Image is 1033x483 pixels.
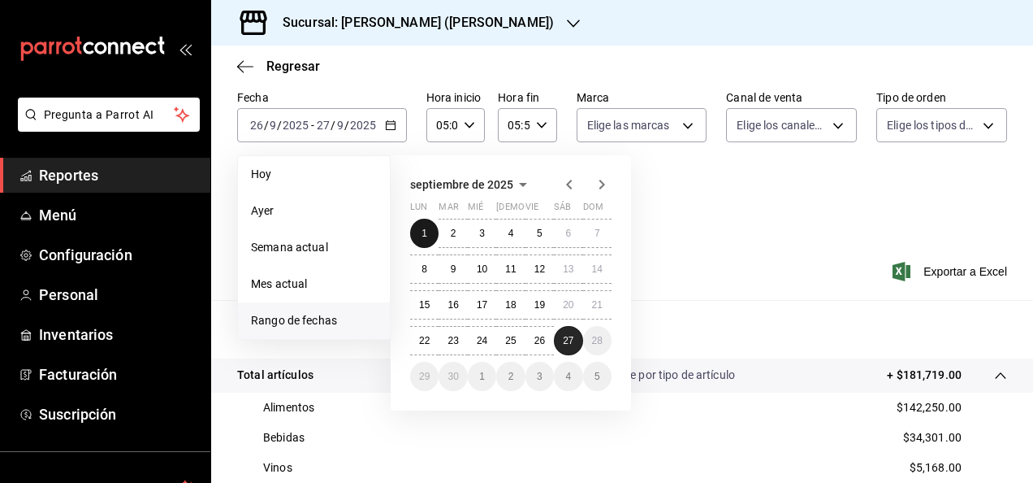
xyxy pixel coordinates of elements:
span: Rango de fechas [251,312,377,329]
abbr: 5 de septiembre de 2025 [537,228,542,239]
span: Pregunta a Parrot AI [44,107,175,124]
button: Regresar [237,59,320,74]
button: 28 de septiembre de 2025 [583,326,612,355]
abbr: 20 de septiembre de 2025 [563,299,573,311]
button: 27 de septiembre de 2025 [554,326,582,355]
button: 9 de septiembre de 2025 [439,255,467,284]
abbr: 16 de septiembre de 2025 [447,299,458,311]
abbr: 2 de octubre de 2025 [508,371,514,382]
abbr: 24 de septiembre de 2025 [477,335,487,346]
abbr: 9 de septiembre de 2025 [451,263,456,275]
abbr: martes [439,202,458,219]
p: $142,250.00 [897,399,962,416]
button: 22 de septiembre de 2025 [410,326,439,355]
abbr: jueves [496,202,592,219]
abbr: 28 de septiembre de 2025 [592,335,603,346]
button: 3 de septiembre de 2025 [468,219,496,248]
button: 23 de septiembre de 2025 [439,326,467,355]
span: / [264,119,269,132]
label: Marca [577,92,707,103]
input: -- [269,119,277,132]
p: $34,301.00 [903,429,962,446]
span: / [344,119,349,132]
abbr: 18 de septiembre de 2025 [505,299,516,311]
abbr: 30 de septiembre de 2025 [447,371,458,382]
span: - [311,119,314,132]
button: 15 de septiembre de 2025 [410,290,439,320]
abbr: viernes [525,202,538,219]
abbr: 23 de septiembre de 2025 [447,335,458,346]
button: 3 de octubre de 2025 [525,362,554,391]
label: Hora fin [498,92,556,103]
abbr: 7 de septiembre de 2025 [594,228,600,239]
abbr: 8 de septiembre de 2025 [421,263,427,275]
input: ---- [349,119,377,132]
span: / [331,119,335,132]
input: ---- [282,119,309,132]
button: 17 de septiembre de 2025 [468,290,496,320]
label: Tipo de orden [876,92,1007,103]
span: Facturación [39,363,197,385]
abbr: 12 de septiembre de 2025 [534,263,545,275]
button: 1 de septiembre de 2025 [410,219,439,248]
abbr: miércoles [468,202,483,219]
span: Elige los tipos de orden [887,117,977,133]
button: 21 de septiembre de 2025 [583,290,612,320]
button: 30 de septiembre de 2025 [439,362,467,391]
span: Menú [39,204,197,226]
button: open_drawer_menu [179,42,192,55]
span: Elige las marcas [587,117,670,133]
button: 13 de septiembre de 2025 [554,255,582,284]
button: 16 de septiembre de 2025 [439,290,467,320]
abbr: domingo [583,202,603,219]
button: Exportar a Excel [896,262,1007,281]
abbr: 10 de septiembre de 2025 [477,263,487,275]
abbr: 13 de septiembre de 2025 [563,263,573,275]
input: -- [336,119,344,132]
span: septiembre de 2025 [410,178,513,191]
span: Semana actual [251,239,377,256]
button: 26 de septiembre de 2025 [525,326,554,355]
span: Ayer [251,202,377,220]
abbr: 11 de septiembre de 2025 [505,263,516,275]
input: -- [249,119,264,132]
button: 5 de octubre de 2025 [583,362,612,391]
abbr: 14 de septiembre de 2025 [592,263,603,275]
span: Configuración [39,244,197,266]
button: 11 de septiembre de 2025 [496,255,525,284]
abbr: 1 de septiembre de 2025 [421,228,427,239]
span: / [277,119,282,132]
button: 8 de septiembre de 2025 [410,255,439,284]
button: 6 de septiembre de 2025 [554,219,582,248]
abbr: 4 de septiembre de 2025 [508,228,514,239]
label: Hora inicio [426,92,485,103]
span: Suscripción [39,403,197,425]
button: 24 de septiembre de 2025 [468,326,496,355]
span: Mes actual [251,276,377,293]
button: 5 de septiembre de 2025 [525,219,554,248]
abbr: lunes [410,202,427,219]
abbr: 22 de septiembre de 2025 [419,335,430,346]
button: 1 de octubre de 2025 [468,362,496,391]
abbr: 15 de septiembre de 2025 [419,299,430,311]
button: Pregunta a Parrot AI [18,98,200,132]
button: 7 de septiembre de 2025 [583,219,612,248]
button: 25 de septiembre de 2025 [496,326,525,355]
abbr: 4 de octubre de 2025 [565,371,571,382]
button: 2 de septiembre de 2025 [439,219,467,248]
h3: Sucursal: [PERSON_NAME] ([PERSON_NAME]) [270,13,554,33]
span: Hoy [251,166,377,183]
abbr: 19 de septiembre de 2025 [534,299,545,311]
p: Alimentos [263,399,314,416]
p: Bebidas [263,429,305,446]
button: 18 de septiembre de 2025 [496,290,525,320]
p: Total artículos [237,367,313,384]
p: + $181,719.00 [887,367,962,384]
a: Pregunta a Parrot AI [11,118,200,135]
span: Inventarios [39,324,197,346]
button: 12 de septiembre de 2025 [525,255,554,284]
abbr: 2 de septiembre de 2025 [451,228,456,239]
p: $5,168.00 [910,459,962,476]
abbr: 5 de octubre de 2025 [594,371,600,382]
